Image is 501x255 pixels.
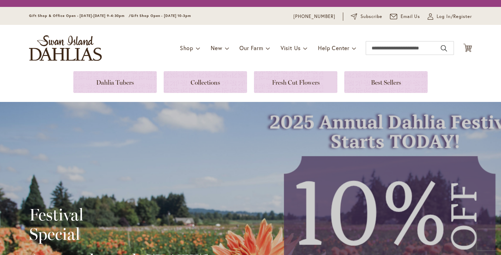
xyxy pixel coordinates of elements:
[351,13,382,20] a: Subscribe
[29,35,102,61] a: store logo
[361,13,382,20] span: Subscribe
[131,13,191,18] span: Gift Shop Open - [DATE] 10-3pm
[401,13,420,20] span: Email Us
[239,44,263,51] span: Our Farm
[281,44,301,51] span: Visit Us
[441,43,447,54] button: Search
[390,13,420,20] a: Email Us
[318,44,349,51] span: Help Center
[29,205,209,244] h2: Festival Special
[29,13,131,18] span: Gift Shop & Office Open - [DATE]-[DATE] 9-4:30pm /
[293,13,335,20] a: [PHONE_NUMBER]
[180,44,193,51] span: Shop
[211,44,222,51] span: New
[428,13,472,20] a: Log In/Register
[437,13,472,20] span: Log In/Register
